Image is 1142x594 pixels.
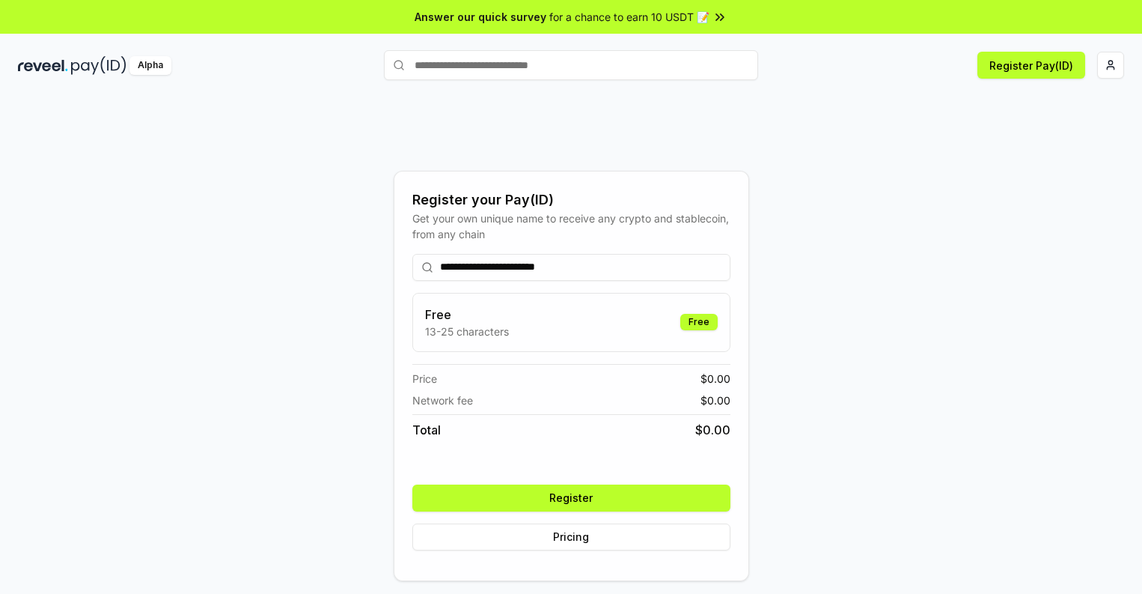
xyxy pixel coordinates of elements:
[71,56,126,75] img: pay_id
[129,56,171,75] div: Alpha
[700,371,730,387] span: $ 0.00
[412,371,437,387] span: Price
[695,421,730,439] span: $ 0.00
[412,210,730,242] div: Get your own unique name to receive any crypto and stablecoin, from any chain
[977,52,1085,79] button: Register Pay(ID)
[549,9,709,25] span: for a chance to earn 10 USDT 📝
[412,421,441,439] span: Total
[18,56,68,75] img: reveel_dark
[700,393,730,408] span: $ 0.00
[412,393,473,408] span: Network fee
[425,306,509,324] h3: Free
[412,485,730,512] button: Register
[412,524,730,551] button: Pricing
[425,324,509,339] p: 13-25 characters
[680,314,718,330] div: Free
[415,9,546,25] span: Answer our quick survey
[412,190,730,210] div: Register your Pay(ID)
